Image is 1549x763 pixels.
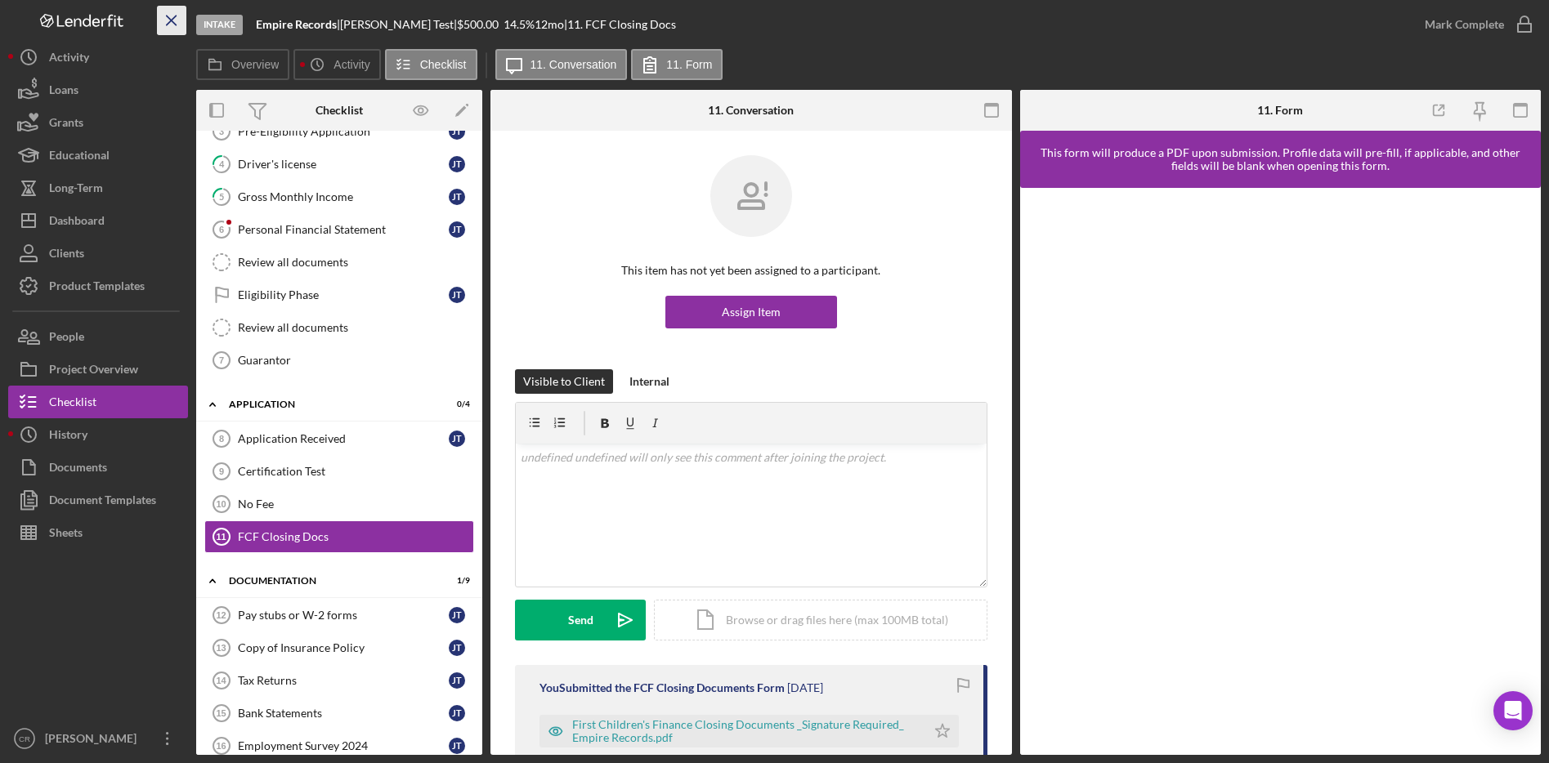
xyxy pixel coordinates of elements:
[204,520,474,553] a: 11FCF Closing Docs
[196,15,243,35] div: Intake
[229,399,429,409] div: Application
[204,730,474,762] a: 16Employment Survey 2024JT
[204,697,474,730] a: 15Bank StatementsJT
[204,455,474,488] a: 9Certification Test
[449,156,465,172] div: J T
[238,530,473,543] div: FCF Closing Docs
[564,18,676,31] div: | 11. FCF Closing Docs
[572,718,918,744] div: First Children's Finance Closing Documents _Signature Required_ Empire Records.pdf
[204,599,474,631] a: 12Pay stubs or W-2 formsJT
[256,18,340,31] div: |
[219,434,224,444] tspan: 8
[204,311,474,344] a: Review all documents
[216,676,226,685] tspan: 14
[1493,691,1533,730] div: Open Intercom Messenger
[504,18,535,31] div: 14.5 %
[219,355,224,365] tspan: 7
[238,465,473,478] div: Certification Test
[1425,8,1504,41] div: Mark Complete
[631,49,723,80] button: 11. Form
[621,261,880,279] p: This item has not yet been assigned to a participant.
[340,18,457,31] div: [PERSON_NAME] Test |
[256,17,337,31] b: Empire Records
[204,115,474,148] a: 3Pre-Eligibility ApplicationJT
[334,58,369,71] label: Activity
[1028,146,1533,172] div: This form will produce a PDF upon submission. Profile data will pre-fill, if applicable, and othe...
[219,225,224,234] tspan: 6
[385,49,477,80] button: Checklist
[238,125,449,138] div: Pre-Eligibility Application
[449,672,465,689] div: J T
[568,600,593,640] div: Send
[204,422,474,455] a: 8Application ReceivedJT
[238,609,449,622] div: Pay stubs or W-2 forms
[449,189,465,205] div: J T
[238,256,473,269] div: Review all documents
[1408,8,1541,41] button: Mark Complete
[41,722,147,759] div: [PERSON_NAME]
[449,607,465,623] div: J T
[238,707,449,720] div: Bank Statements
[708,104,794,117] div: 11. Conversation
[787,681,823,694] time: 2025-08-11 23:36
[621,369,678,394] button: Internal
[204,213,474,246] a: 6Personal Financial StatementJT
[219,191,224,202] tspan: 5
[238,739,449,752] div: Employment Survey 2024
[449,640,465,656] div: J T
[238,288,449,301] div: Eligibility Phase
[216,532,226,542] tspan: 11
[219,466,224,476] tspan: 9
[629,369,669,394] div: Internal
[216,610,226,620] tspan: 12
[204,344,474,377] a: 7Guarantor
[204,664,474,697] a: 14Tax ReturnsJT
[19,734,30,743] text: CR
[316,104,363,117] div: Checklist
[216,643,226,653] tspan: 13
[231,58,279,71] label: Overview
[515,369,613,394] button: Visible to Client
[1036,204,1527,738] iframe: Lenderfit form
[238,432,449,445] div: Application Received
[204,279,474,311] a: Eligibility PhaseJT
[523,369,605,394] div: Visible to Client
[49,516,83,553] div: Sheets
[1257,104,1303,117] div: 11. Form
[441,399,470,409] div: 0 / 4
[204,631,474,664] a: 13Copy of Insurance PolicyJT
[539,715,959,747] button: First Children's Finance Closing Documents _Signature Required_ Empire Records.pdf
[449,287,465,303] div: J T
[229,576,429,586] div: Documentation
[665,296,837,328] button: Assign Item
[238,641,449,654] div: Copy of Insurance Policy
[8,516,188,549] button: Sheets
